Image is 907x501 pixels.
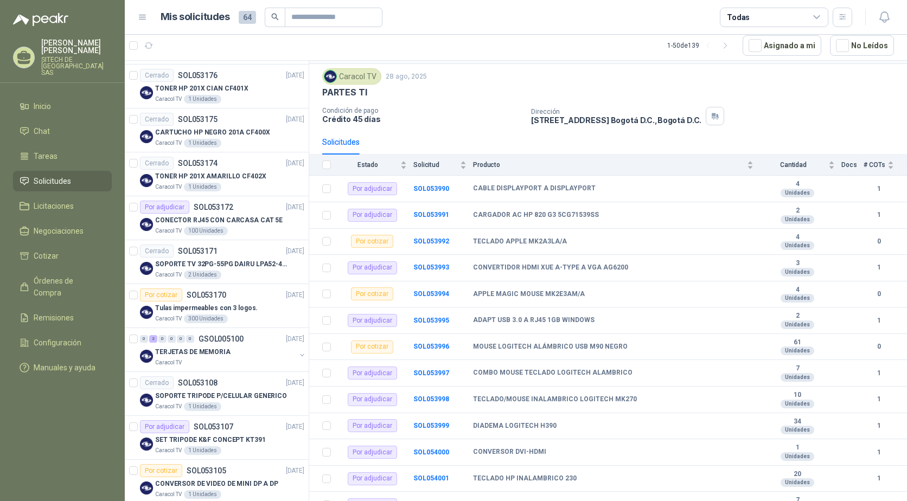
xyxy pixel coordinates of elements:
[413,264,449,271] a: SOL053993
[13,96,112,117] a: Inicio
[473,422,557,431] b: DIADEMA LOGITECH H390
[760,286,835,294] b: 4
[178,247,218,255] p: SOL053171
[34,225,84,237] span: Negociaciones
[864,316,894,326] b: 1
[322,107,522,114] p: Condición de pago
[13,196,112,216] a: Licitaciones
[473,237,567,246] b: TECLADO APPLE MK2A3LA/A
[864,210,894,220] b: 1
[286,202,304,213] p: [DATE]
[140,481,153,494] img: Company Logo
[413,155,473,176] th: Solicitud
[140,174,153,187] img: Company Logo
[184,95,221,104] div: 1 Unidades
[781,320,814,329] div: Unidades
[194,423,233,431] p: SOL053107
[140,376,174,389] div: Cerrado
[781,215,814,224] div: Unidades
[140,262,153,275] img: Company Logo
[13,13,68,26] img: Logo peakr
[781,241,814,250] div: Unidades
[322,68,381,85] div: Caracol TV
[13,307,112,328] a: Remisiones
[864,236,894,247] b: 0
[140,350,153,363] img: Company Logo
[864,473,894,484] b: 1
[140,157,174,170] div: Cerrado
[830,35,894,56] button: No Leídos
[34,362,95,374] span: Manuales y ayuda
[158,335,167,343] div: 0
[125,416,309,460] a: Por adjudicarSOL053107[DATE] Company LogoSET TRIPODE K&F CONCEPT KT391Caracol TV1 Unidades
[864,342,894,352] b: 0
[473,264,628,272] b: CONVERTIDOR HDMI XUE A-TYPE A VGA AG6200
[760,161,826,169] span: Cantidad
[199,335,244,343] p: GSOL005100
[413,395,449,403] a: SOL053998
[864,161,885,169] span: # COTs
[760,418,835,426] b: 34
[286,378,304,388] p: [DATE]
[864,155,907,176] th: # COTs
[413,317,449,324] b: SOL053995
[184,490,221,499] div: 1 Unidades
[473,211,599,220] b: CARGADOR AC HP 820 G3 5CG71539SS
[178,115,218,123] p: SOL053175
[177,335,185,343] div: 0
[413,343,449,350] a: SOL053996
[13,246,112,266] a: Cotizar
[155,347,231,357] p: TERJETAS DE MEMORIA
[140,86,153,99] img: Company Logo
[41,56,112,76] p: SITECH DE [GEOGRAPHIC_DATA] SAS
[184,402,221,411] div: 1 Unidades
[531,108,701,115] p: Dirección
[337,161,398,169] span: Estado
[155,490,182,499] p: Caracol TV
[155,391,287,401] p: SOPORTE TRIPODE P/CELULAR GENERICO
[760,233,835,242] b: 4
[140,394,153,407] img: Company Logo
[184,139,221,147] div: 1 Unidades
[781,373,814,382] div: Unidades
[351,341,393,354] div: Por cotizar
[34,150,58,162] span: Tareas
[140,113,174,126] div: Cerrado
[413,448,449,456] a: SOL054000
[351,235,393,248] div: Por cotizar
[727,11,750,23] div: Todas
[413,290,449,298] a: SOL053994
[413,422,449,429] b: SOL053999
[760,470,835,479] b: 20
[161,9,230,25] h1: Mis solicitudes
[322,114,522,124] p: Crédito 45 días
[413,211,449,219] b: SOL053991
[348,393,397,406] div: Por adjudicar
[760,338,835,347] b: 61
[34,275,101,299] span: Órdenes de Compra
[348,182,397,195] div: Por adjudicar
[140,438,153,451] img: Company Logo
[864,262,894,273] b: 1
[473,155,760,176] th: Producto
[34,337,81,349] span: Configuración
[760,391,835,400] b: 10
[13,171,112,191] a: Solicitudes
[140,218,153,231] img: Company Logo
[413,369,449,377] a: SOL053997
[155,271,182,279] p: Caracol TV
[413,185,449,192] b: SOL053990
[286,158,304,169] p: [DATE]
[743,35,821,56] button: Asignado a mi
[386,72,427,82] p: 28 ago, 2025
[155,303,258,313] p: Tulas impermeables con 3 logos.
[13,121,112,142] a: Chat
[286,466,304,476] p: [DATE]
[140,464,182,477] div: Por cotizar
[155,402,182,411] p: Caracol TV
[178,72,218,79] p: SOL053176
[140,420,189,433] div: Por adjudicar
[149,335,157,343] div: 2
